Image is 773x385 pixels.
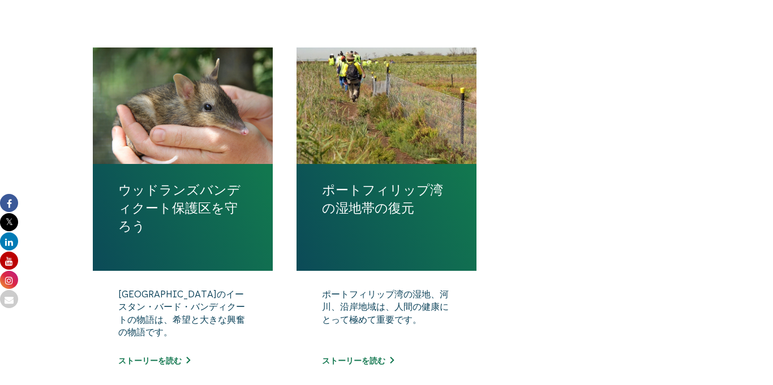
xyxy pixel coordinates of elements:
[322,289,449,325] font: ポートフィリップ湾の湿地、河川、沿岸地域は、人間の健康にとって極めて重要です。
[322,356,394,365] a: ストーリーを読む
[118,356,182,365] font: ストーリーを読む
[118,183,241,233] font: ウッドランズバンディクート保護区を守ろう
[322,183,443,215] font: ポートフィリップ湾の湿地帯の復元
[118,356,190,365] a: ストーリーを読む
[322,356,385,365] font: ストーリーを読む
[322,181,451,217] a: ポートフィリップ湾の湿地帯の復元
[118,289,245,337] font: [GEOGRAPHIC_DATA]のイースタン・バード・バンディクートの物語は、希望と大きな興奮の物語です。
[118,181,247,236] a: ウッドランズバンディクート保護区を守ろう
